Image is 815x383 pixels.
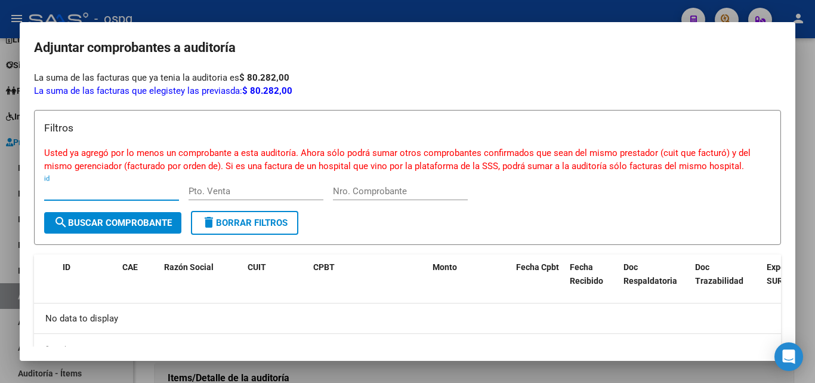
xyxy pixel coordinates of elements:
[122,262,138,272] span: CAE
[202,217,288,228] span: Borrar Filtros
[202,215,216,229] mat-icon: delete
[54,215,68,229] mat-icon: search
[242,85,292,96] strong: $ 80.282,00
[433,262,457,272] span: Monto
[308,255,428,294] datatable-header-cell: CPBT
[118,255,159,294] datatable-header-cell: CAE
[181,85,230,96] span: y las previas
[774,342,803,371] div: Open Intercom Messenger
[313,262,335,272] span: CPBT
[44,212,181,234] button: Buscar Comprobante
[243,255,308,294] datatable-header-cell: CUIT
[58,255,118,294] datatable-header-cell: ID
[623,262,677,286] span: Doc Respaldatoria
[695,262,743,286] span: Doc Trazabilidad
[34,304,781,333] div: No data to display
[428,255,511,294] datatable-header-cell: Monto
[44,120,771,136] h3: Filtros
[34,334,781,364] div: 0 total
[63,262,70,272] span: ID
[191,211,298,235] button: Borrar Filtros
[248,262,266,272] span: CUIT
[511,255,565,294] datatable-header-cell: Fecha Cpbt
[570,262,603,286] span: Fecha Recibido
[34,36,781,59] h2: Adjuntar comprobantes a auditoría
[619,255,690,294] datatable-header-cell: Doc Respaldatoria
[34,85,292,96] span: La suma de las facturas que elegiste da:
[159,255,243,294] datatable-header-cell: Razón Social
[164,262,214,272] span: Razón Social
[44,146,771,173] p: Usted ya agregó por lo menos un comprobante a esta auditoría. Ahora sólo podrá sumar otros compro...
[565,255,619,294] datatable-header-cell: Fecha Recibido
[516,262,559,272] span: Fecha Cpbt
[690,255,762,294] datatable-header-cell: Doc Trazabilidad
[54,217,172,228] span: Buscar Comprobante
[239,72,289,83] strong: $ 80.282,00
[34,71,781,85] div: La suma de las facturas que ya tenia la auditoria es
